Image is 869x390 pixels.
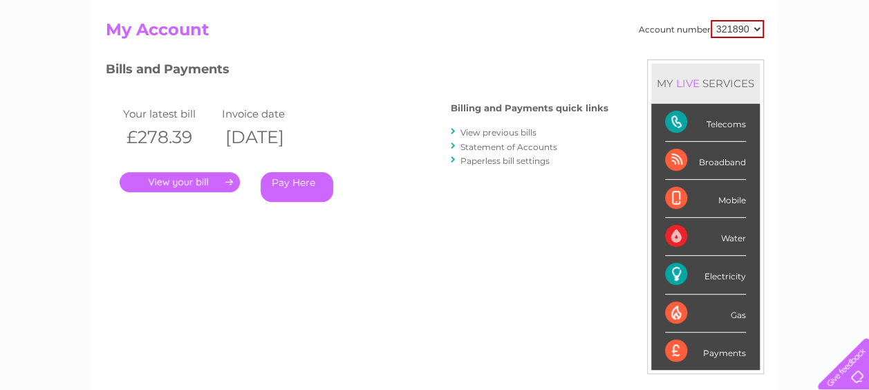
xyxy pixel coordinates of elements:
[109,8,762,67] div: Clear Business is a trading name of Verastar Limited (registered in [GEOGRAPHIC_DATA] No. 3667643...
[777,59,811,69] a: Contact
[30,36,101,78] img: logo.png
[749,59,769,69] a: Blog
[665,295,746,333] div: Gas
[665,104,746,142] div: Telecoms
[665,218,746,256] div: Water
[665,256,746,294] div: Electricity
[460,156,550,166] a: Paperless bill settings
[218,123,318,151] th: [DATE]
[120,104,219,123] td: Your latest bill
[451,103,608,113] h4: Billing and Payments quick links
[261,172,333,202] a: Pay Here
[665,142,746,180] div: Broadband
[665,180,746,218] div: Mobile
[626,59,652,69] a: Water
[106,20,764,46] h2: My Account
[608,7,704,24] a: 0333 014 3131
[673,77,702,90] div: LIVE
[120,172,240,192] a: .
[218,104,318,123] td: Invoice date
[639,20,764,38] div: Account number
[660,59,691,69] a: Energy
[699,59,740,69] a: Telecoms
[823,59,856,69] a: Log out
[460,142,557,152] a: Statement of Accounts
[120,123,219,151] th: £278.39
[665,333,746,370] div: Payments
[106,59,608,84] h3: Bills and Payments
[460,127,536,138] a: View previous bills
[651,64,760,103] div: MY SERVICES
